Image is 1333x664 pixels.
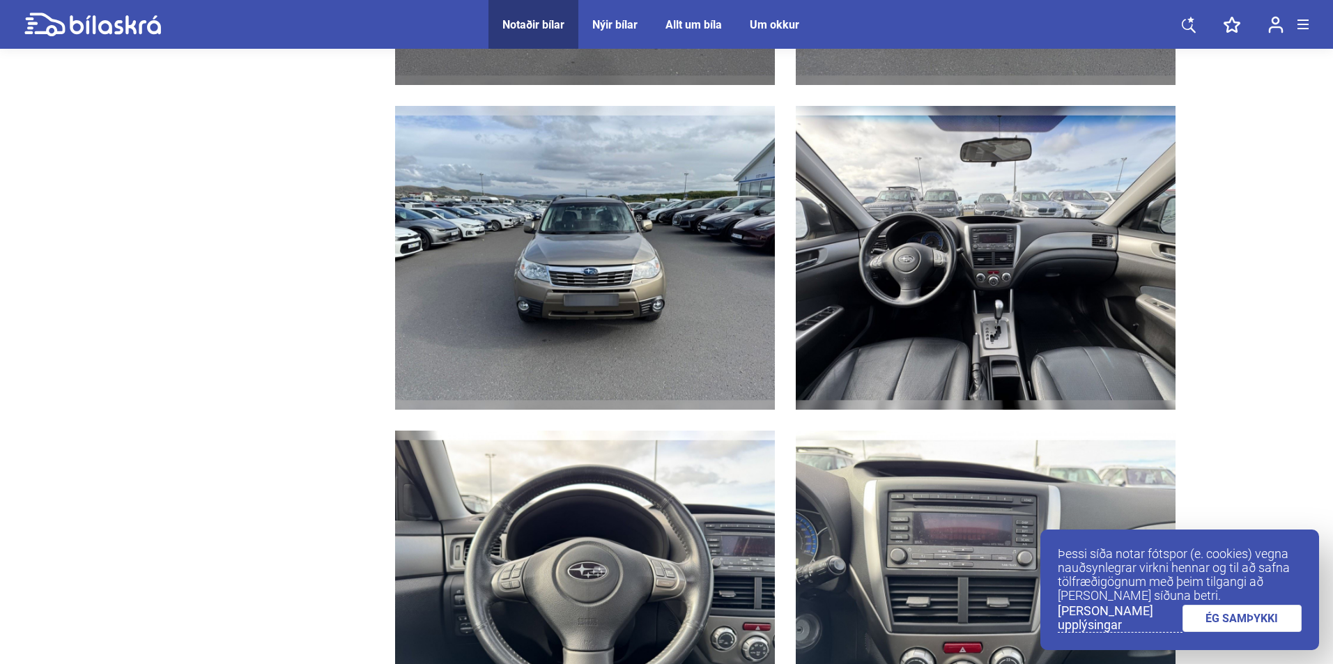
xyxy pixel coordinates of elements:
[502,18,564,31] a: Notaðir bílar
[1182,605,1302,632] a: ÉG SAMÞYKKI
[665,18,722,31] a: Allt um bíla
[592,18,638,31] a: Nýir bílar
[750,18,799,31] a: Um okkur
[1058,604,1182,633] a: [PERSON_NAME] upplýsingar
[1268,16,1284,33] img: user-login.svg
[1058,547,1302,603] p: Þessi síða notar fótspor (e. cookies) vegna nauðsynlegrar virkni hennar og til að safna tölfræðig...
